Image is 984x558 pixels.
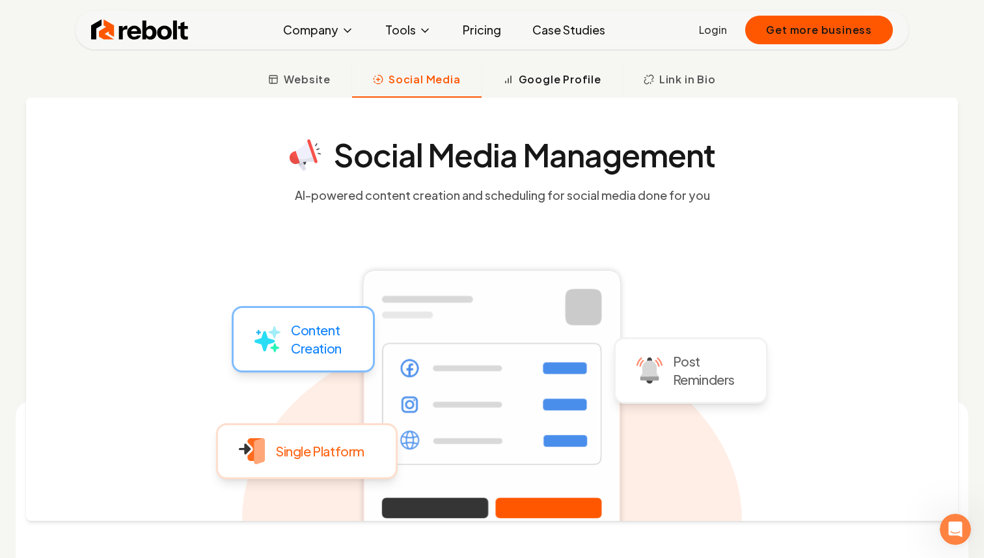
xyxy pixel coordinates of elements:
span: Google Profile [519,72,601,87]
button: Get more business [745,16,893,44]
p: Single Platform [275,442,364,460]
button: Tools [375,17,442,43]
h4: Social Media Management [334,139,715,171]
iframe: Intercom live chat [940,514,971,545]
button: Google Profile [482,64,622,98]
a: Login [699,22,727,38]
span: Website [284,72,331,87]
a: Case Studies [522,17,616,43]
span: Link in Bio [659,72,716,87]
a: Pricing [452,17,512,43]
button: Link in Bio [622,64,737,98]
img: Rebolt Logo [91,17,189,43]
span: Social Media [389,72,461,87]
p: Post Reminders [673,352,735,389]
button: Website [247,64,351,98]
button: Company [273,17,364,43]
button: Social Media [351,64,482,98]
p: Content Creation [291,321,342,357]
